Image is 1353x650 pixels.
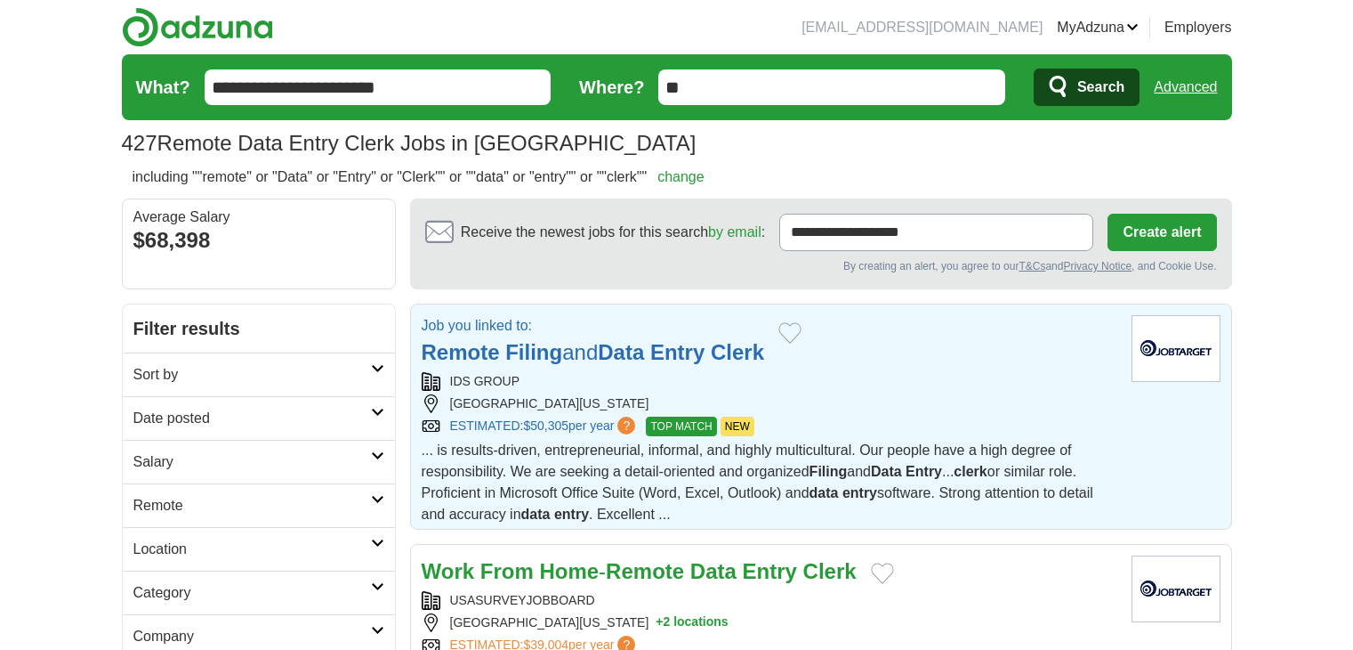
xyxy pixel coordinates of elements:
strong: Entry [650,340,705,364]
a: Remote [123,483,395,527]
a: Location [123,527,395,571]
strong: Clerk [711,340,764,364]
strong: Filing [809,464,848,479]
a: change [657,169,705,184]
strong: Clerk [803,559,857,583]
strong: Remote [422,340,500,364]
span: ... is results-driven, entrepreneurial, informal, and highly multicultural. Our people have a hig... [422,443,1093,522]
strong: Entry [906,464,942,479]
h2: including ""remote" or "Data" or "Entry" or "Clerk"" or ""data" or "entry"" or ""clerk"" [133,167,705,188]
strong: Remote [606,559,684,583]
button: Add to favorite jobs [871,563,894,584]
label: What? [136,74,190,101]
h2: Category [133,582,371,604]
strong: Data [690,559,737,583]
div: Average Salary [133,210,384,224]
h2: Location [133,539,371,560]
h2: Remote [133,495,371,516]
span: Search [1077,69,1124,105]
span: NEW [721,417,754,436]
a: Date posted [123,396,395,440]
strong: Data [871,464,902,479]
span: $50,305 [523,418,568,433]
span: + [656,613,663,632]
a: Category [123,571,395,614]
a: Advanced [1154,69,1217,105]
a: by email [708,224,761,240]
strong: entry [554,507,589,522]
div: By creating an alert, you agree to our and , and Cookie Use. [425,258,1217,274]
p: Job you linked to: [422,315,765,337]
strong: From [480,559,534,583]
a: Salary [123,440,395,483]
div: IDS GROUP [422,372,1117,391]
a: ESTIMATED:$50,305per year? [450,417,640,436]
h2: Date posted [133,408,371,429]
a: Employers [1164,17,1232,38]
strong: Filing [505,340,562,364]
div: [GEOGRAPHIC_DATA][US_STATE] [422,613,1117,632]
div: USASURVEYJOBBOARD [422,591,1117,610]
span: 427 [122,127,157,159]
label: Where? [579,74,644,101]
div: [GEOGRAPHIC_DATA][US_STATE] [422,394,1117,413]
h1: Remote Data Entry Clerk Jobs in [GEOGRAPHIC_DATA] [122,131,697,155]
h2: Filter results [123,305,395,353]
a: Work From Home-Remote Data Entry Clerk [422,559,857,583]
strong: Home [539,559,599,583]
img: Company logo [1132,556,1220,622]
button: Create alert [1107,214,1216,251]
span: ? [617,417,635,435]
strong: entry [842,485,877,500]
strong: data [809,485,839,500]
strong: data [521,507,551,522]
a: Privacy Notice [1063,260,1132,272]
button: Search [1034,69,1140,106]
img: Adzuna logo [122,7,273,47]
strong: Data [598,340,644,364]
strong: Entry [743,559,797,583]
span: TOP MATCH [646,417,716,436]
a: T&Cs [1019,260,1045,272]
div: $68,398 [133,224,384,256]
button: +2 locations [656,613,728,632]
strong: clerk [954,464,987,479]
a: Remote FilingandData Entry Clerk [422,340,765,364]
li: [EMAIL_ADDRESS][DOMAIN_NAME] [801,17,1043,38]
a: MyAdzuna [1057,17,1139,38]
h2: Sort by [133,364,371,386]
a: Sort by [123,353,395,396]
h2: Salary [133,451,371,473]
img: Company logo [1132,315,1220,382]
strong: Work [422,559,475,583]
h2: Company [133,626,371,647]
span: Receive the newest jobs for this search : [461,222,765,243]
button: Add to favorite jobs [778,322,801,344]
